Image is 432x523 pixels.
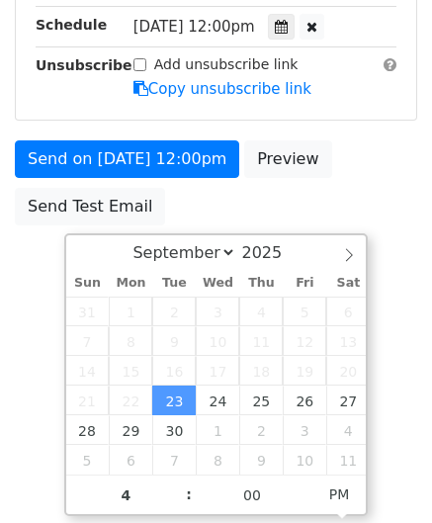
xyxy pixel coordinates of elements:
[36,17,107,33] strong: Schedule
[66,277,110,290] span: Sun
[283,297,326,326] span: September 5, 2025
[283,277,326,290] span: Fri
[326,326,370,356] span: September 13, 2025
[109,415,152,445] span: September 29, 2025
[283,445,326,475] span: October 10, 2025
[152,356,196,386] span: September 16, 2025
[283,356,326,386] span: September 19, 2025
[133,18,255,36] span: [DATE] 12:00pm
[239,445,283,475] span: October 9, 2025
[244,140,331,178] a: Preview
[239,415,283,445] span: October 2, 2025
[186,475,192,514] span: :
[15,140,239,178] a: Send on [DATE] 12:00pm
[196,326,239,356] span: September 10, 2025
[326,445,370,475] span: October 11, 2025
[312,475,367,514] span: Click to toggle
[152,445,196,475] span: October 7, 2025
[196,386,239,415] span: September 24, 2025
[196,277,239,290] span: Wed
[326,297,370,326] span: September 6, 2025
[152,277,196,290] span: Tue
[109,277,152,290] span: Mon
[333,428,432,523] iframe: Chat Widget
[66,326,110,356] span: September 7, 2025
[66,356,110,386] span: September 14, 2025
[154,54,299,75] label: Add unsubscribe link
[326,277,370,290] span: Sat
[36,57,132,73] strong: Unsubscribe
[283,415,326,445] span: October 3, 2025
[236,243,307,262] input: Year
[109,297,152,326] span: September 1, 2025
[109,356,152,386] span: September 15, 2025
[326,356,370,386] span: September 20, 2025
[109,445,152,475] span: October 6, 2025
[283,386,326,415] span: September 26, 2025
[109,326,152,356] span: September 8, 2025
[239,386,283,415] span: September 25, 2025
[66,445,110,475] span: October 5, 2025
[152,297,196,326] span: September 2, 2025
[196,445,239,475] span: October 8, 2025
[66,297,110,326] span: August 31, 2025
[152,326,196,356] span: September 9, 2025
[196,415,239,445] span: October 1, 2025
[239,326,283,356] span: September 11, 2025
[196,356,239,386] span: September 17, 2025
[66,386,110,415] span: September 21, 2025
[326,415,370,445] span: October 4, 2025
[15,188,165,225] a: Send Test Email
[66,476,187,515] input: Hour
[66,415,110,445] span: September 28, 2025
[152,415,196,445] span: September 30, 2025
[239,356,283,386] span: September 18, 2025
[239,277,283,290] span: Thu
[326,386,370,415] span: September 27, 2025
[239,297,283,326] span: September 4, 2025
[192,476,312,515] input: Minute
[133,80,311,98] a: Copy unsubscribe link
[152,386,196,415] span: September 23, 2025
[109,386,152,415] span: September 22, 2025
[196,297,239,326] span: September 3, 2025
[283,326,326,356] span: September 12, 2025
